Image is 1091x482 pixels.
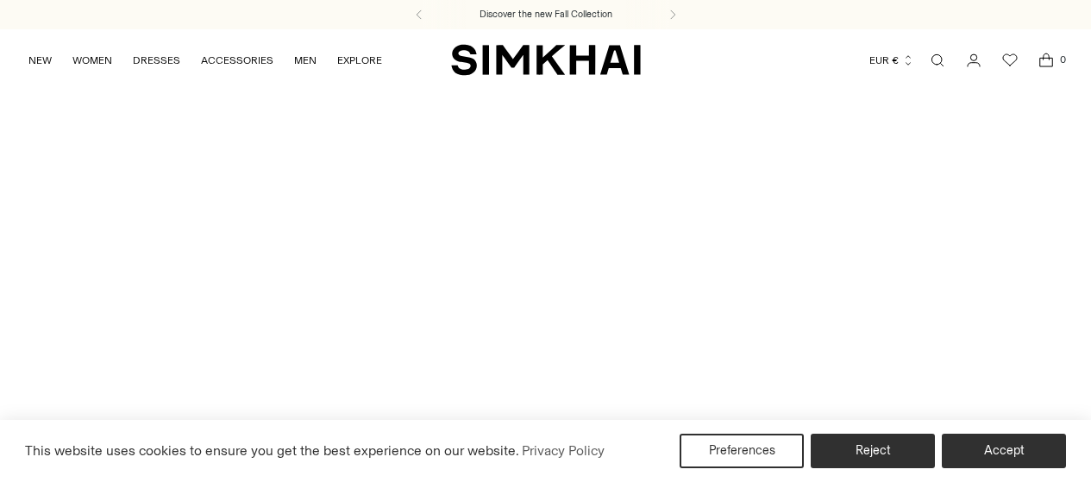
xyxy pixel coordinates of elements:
[993,43,1027,78] a: Wishlist
[28,41,52,79] a: NEW
[869,41,914,79] button: EUR €
[519,438,607,464] a: Privacy Policy (opens in a new tab)
[942,434,1066,468] button: Accept
[337,41,382,79] a: EXPLORE
[956,43,991,78] a: Go to the account page
[72,41,112,79] a: WOMEN
[920,43,955,78] a: Open search modal
[294,41,317,79] a: MEN
[1029,43,1063,78] a: Open cart modal
[451,43,641,77] a: SIMKHAI
[811,434,935,468] button: Reject
[133,41,180,79] a: DRESSES
[201,41,273,79] a: ACCESSORIES
[25,442,519,459] span: This website uses cookies to ensure you get the best experience on our website.
[680,434,804,468] button: Preferences
[1055,52,1070,67] span: 0
[480,8,612,22] a: Discover the new Fall Collection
